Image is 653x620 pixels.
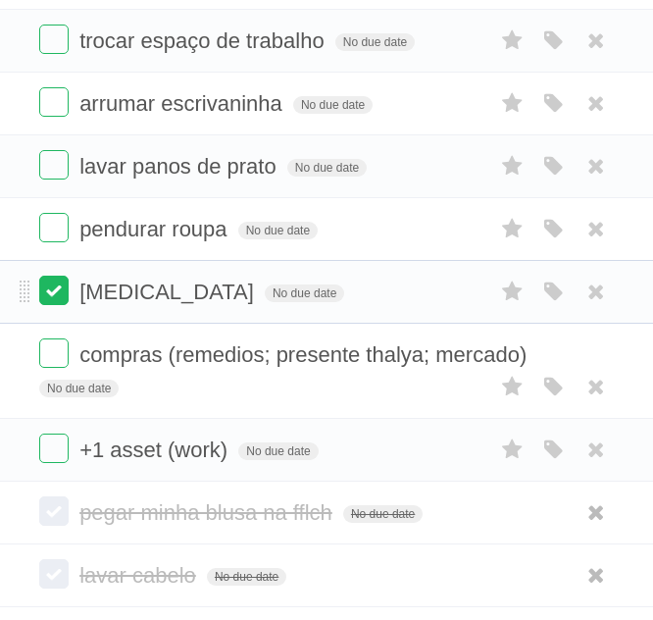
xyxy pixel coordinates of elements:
span: No due date [207,568,286,586]
span: No due date [39,380,119,397]
span: [MEDICAL_DATA] [79,280,259,304]
span: No due date [293,96,373,114]
label: Star task [494,371,531,403]
label: Done [39,276,69,305]
span: No due date [343,505,423,523]
label: Star task [494,87,531,120]
span: arrumar escrivaninha [79,91,287,116]
span: No due date [265,284,344,302]
span: trocar espaço de trabalho [79,28,329,53]
label: Done [39,213,69,242]
span: pegar minha blusa na fflch [79,500,337,525]
span: lavar panos de prato [79,154,281,179]
span: No due date [238,442,318,460]
label: Star task [494,213,531,245]
label: Done [39,559,69,589]
label: Star task [494,25,531,57]
label: Done [39,87,69,117]
label: Done [39,150,69,180]
label: Star task [494,150,531,182]
span: compras (remedios; presente thalya; mercado) [79,342,531,367]
label: Done [39,434,69,463]
label: Star task [494,434,531,466]
label: Done [39,25,69,54]
label: Done [39,338,69,368]
span: pendurar roupa [79,217,231,241]
label: Star task [494,276,531,308]
span: No due date [238,222,318,239]
span: +1 asset (work) [79,438,232,462]
label: Done [39,496,69,526]
span: lavar cabelo [79,563,201,588]
span: No due date [287,159,367,177]
span: No due date [335,33,415,51]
